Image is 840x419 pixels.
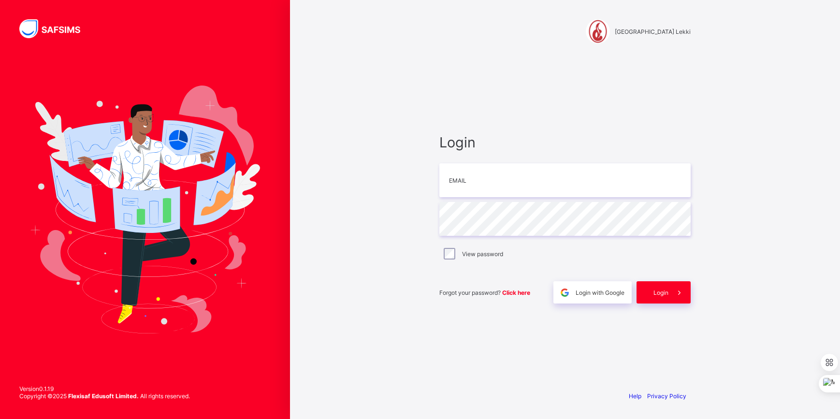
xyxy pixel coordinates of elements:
span: Login with Google [576,289,624,296]
a: Help [629,392,641,400]
a: Click here [502,289,530,296]
img: google.396cfc9801f0270233282035f929180a.svg [559,287,570,298]
a: Privacy Policy [647,392,686,400]
strong: Flexisaf Edusoft Limited. [68,392,139,400]
span: Copyright © 2025 All rights reserved. [19,392,190,400]
span: Forgot your password? [439,289,530,296]
span: Login [653,289,668,296]
img: Hero Image [30,86,260,333]
label: View password [462,250,503,258]
img: SAFSIMS Logo [19,19,92,38]
span: Version 0.1.19 [19,385,190,392]
span: [GEOGRAPHIC_DATA] Lekki [615,28,691,35]
span: Login [439,134,691,151]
